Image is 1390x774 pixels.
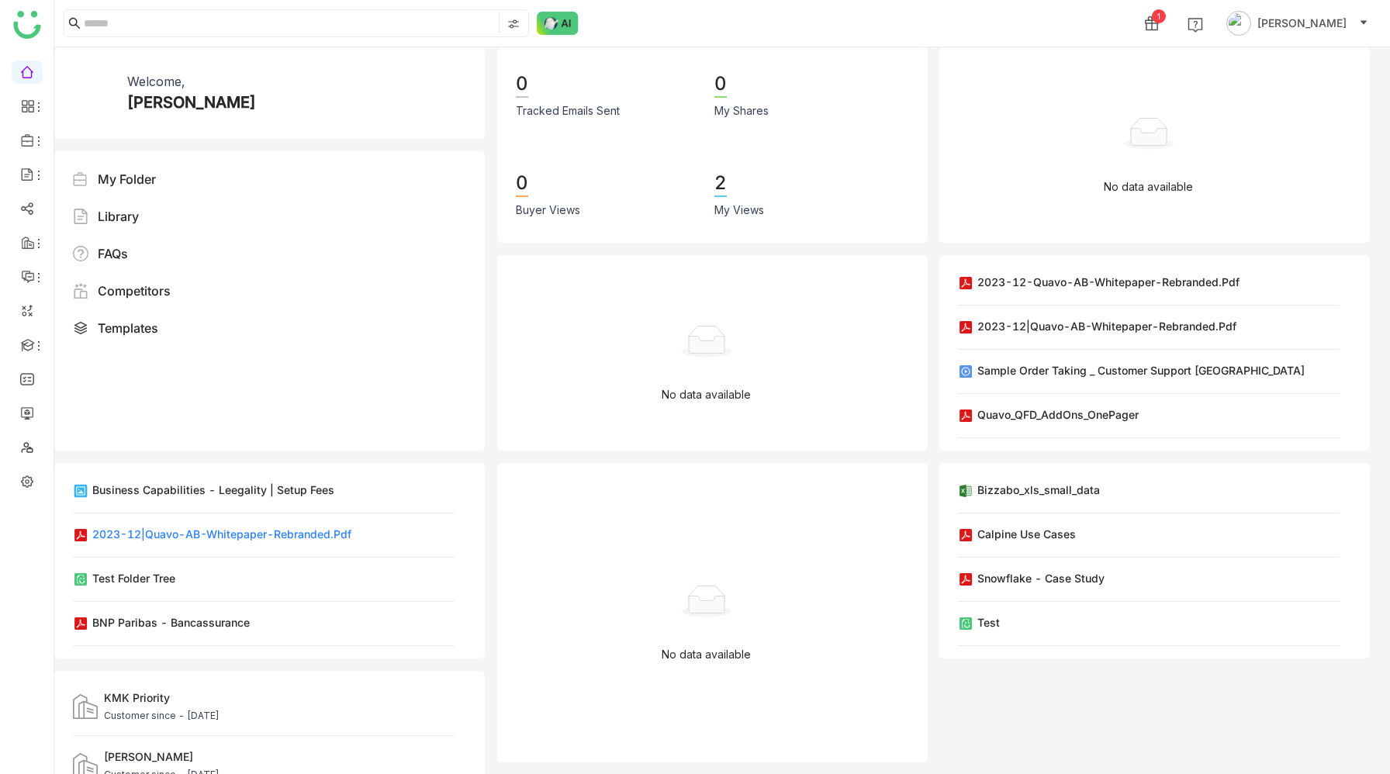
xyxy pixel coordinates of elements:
img: avatar [1226,11,1251,36]
div: 2023-12|Quavo-AB-Whitepaper-Rebranded.pdf [977,318,1236,334]
div: 0 [714,71,727,98]
div: Test [977,614,1000,631]
div: 0 [516,71,528,98]
div: 2023-12-Quavo-AB-Whitepaper-Rebranded.pdf [977,274,1240,290]
div: BNP Paribas - Bancassurance [92,614,250,631]
span: [PERSON_NAME] [1257,15,1347,32]
div: My Views [714,202,764,219]
div: My Shares [714,102,769,119]
div: My Folder [98,170,156,188]
img: customers.svg [73,694,98,719]
div: Test Folder Tree [92,570,175,586]
div: Buyer Views [516,202,580,219]
p: No data available [1104,178,1193,195]
div: [PERSON_NAME] [127,91,256,114]
div: 1 [1152,9,1166,23]
div: Sample Order Taking _ Customer Support [GEOGRAPHIC_DATA] [977,362,1305,378]
div: Library [98,207,139,226]
img: help.svg [1188,17,1203,33]
div: Welcome, [127,72,185,91]
img: 645090ea6b2d153120ef2a28 [73,72,115,114]
div: Bizzabo_xls_small_data [977,482,1100,498]
div: [PERSON_NAME] [104,748,220,765]
div: 2023-12|Quavo-AB-Whitepaper-Rebranded.pdf [92,526,351,542]
div: Tracked Emails Sent [516,102,620,119]
div: Snowflake - Case Study [977,570,1105,586]
img: ask-buddy-normal.svg [537,12,579,35]
div: 2 [714,171,727,197]
div: Calpine Use Cases [977,526,1076,542]
img: search-type.svg [507,18,520,30]
div: Quavo_QFD_AddOns_OnePager [977,406,1139,423]
p: No data available [662,646,751,663]
div: Business Capabilities - Leegality | Setup Fees [92,482,334,498]
div: FAQs [98,244,128,263]
img: logo [13,11,41,39]
div: Customer since - [DATE] [104,709,220,723]
div: Competitors [98,282,171,300]
p: No data available [662,386,751,403]
button: [PERSON_NAME] [1223,11,1371,36]
div: 0 [516,171,528,197]
div: KMK Priority [104,689,220,706]
div: Templates [98,319,158,337]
